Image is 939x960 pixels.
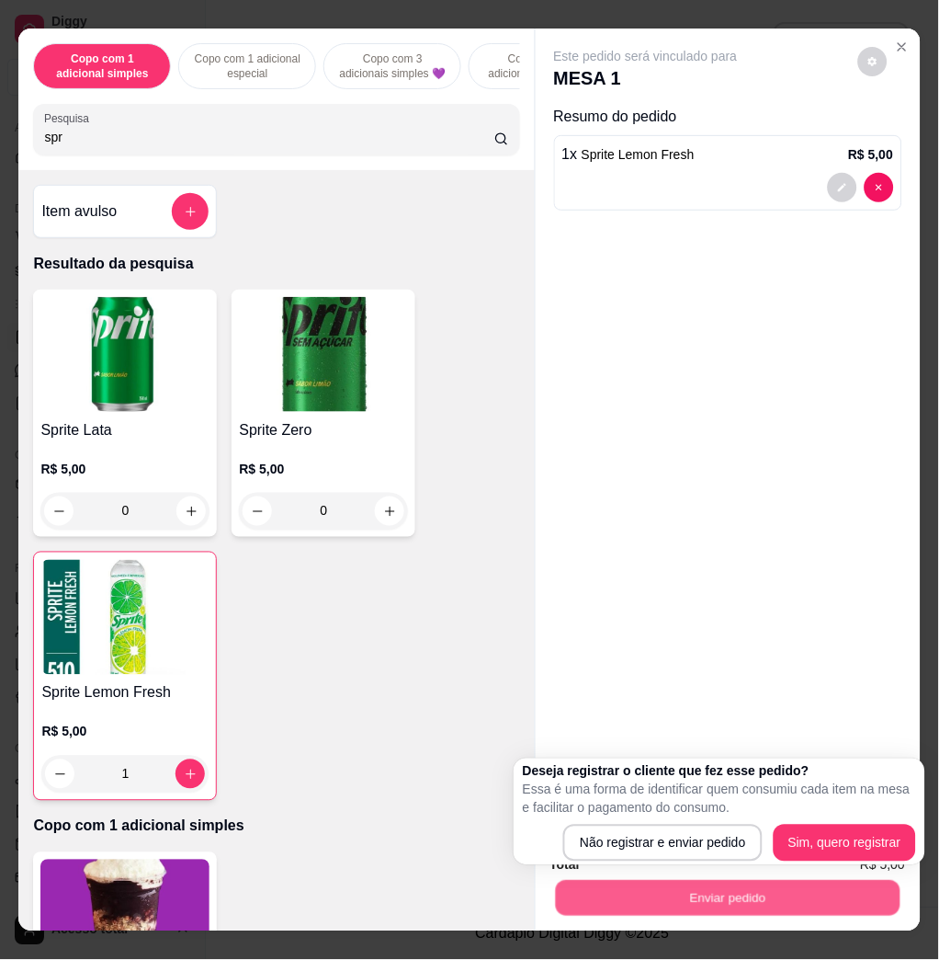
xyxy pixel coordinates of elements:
[523,762,916,781] h2: Deseja registrar o cliente que fez esse pedido?
[239,419,408,441] h4: Sprite Zero
[550,858,580,873] strong: Total
[41,723,209,741] p: R$ 5,00
[44,497,74,526] button: decrease-product-quantity
[239,297,408,412] img: product-image
[41,560,209,675] img: product-image
[40,419,209,441] h4: Sprite Lata
[45,760,74,789] button: decrease-product-quantity
[888,32,917,62] button: Close
[523,781,916,817] p: Essa é uma forma de identificar quem consumiu cada item na mesa e facilitar o pagamento do consumo.
[554,65,738,91] p: MESA 1
[33,816,519,838] p: Copo com 1 adicional simples
[339,51,446,81] p: Copo com 3 adicionais simples 💜
[41,200,117,223] h4: Item avulso
[563,825,763,862] button: Não registrar e enviar pedido
[175,760,205,789] button: increase-product-quantity
[172,193,209,230] button: add-separate-item
[44,128,494,146] input: Pesquisa
[858,47,888,76] button: decrease-product-quantity
[40,297,209,412] img: product-image
[828,173,857,202] button: decrease-product-quantity
[554,47,738,65] p: Este pedido será vinculado para
[176,497,206,526] button: increase-product-quantity
[582,147,695,162] span: Sprite Lemon Fresh
[40,460,209,478] p: R$ 5,00
[49,51,155,81] p: Copo com 1 adicional simples
[554,106,902,128] p: Resumo do pedido
[555,880,899,916] button: Enviar pedido
[375,497,404,526] button: increase-product-quantity
[33,253,519,275] p: Resultado da pesquisa
[41,682,209,704] h4: Sprite Lemon Fresh
[44,110,96,126] label: Pesquisa
[865,173,894,202] button: decrease-product-quantity
[484,51,591,81] p: Copo com 2 adicionais simples e 1 especial💜
[194,51,300,81] p: Copo com 1 adicional especial
[774,825,916,862] button: Sim, quero registrar
[239,460,408,478] p: R$ 5,00
[849,145,894,164] p: R$ 5,00
[562,143,695,166] p: 1 x
[243,497,272,526] button: decrease-product-quantity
